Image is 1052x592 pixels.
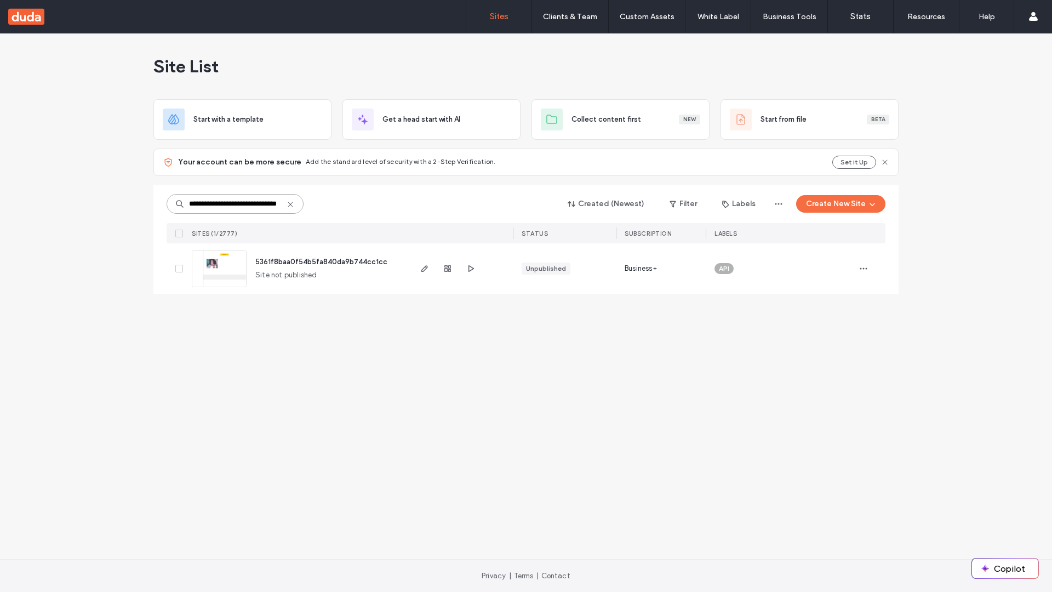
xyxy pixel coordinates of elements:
span: | [536,572,539,580]
a: 5361f8baa0f54b5fa840da9b744cc1cc [255,258,387,266]
a: Contact [541,572,570,580]
div: Unpublished [526,264,566,274]
button: Labels [712,195,765,213]
span: Collect content first [571,114,641,125]
span: Add the standard level of security with a 2-Step Verification. [306,157,495,166]
span: STATUS [522,230,548,237]
button: Copilot [972,559,1038,578]
span: SITES (1/2777) [192,230,237,237]
label: White Label [697,12,739,21]
div: Get a head start with AI [342,99,521,140]
a: Privacy [482,572,506,580]
div: Beta [867,115,889,124]
label: Sites [490,12,508,21]
span: | [509,572,511,580]
span: Start from file [761,114,807,125]
div: New [679,115,700,124]
button: Filter [659,195,708,213]
label: Clients & Team [543,12,597,21]
button: Create New Site [796,195,885,213]
span: Get a head start with AI [382,114,460,125]
a: Terms [514,572,534,580]
span: Your account can be more secure [178,157,301,168]
div: Start with a template [153,99,331,140]
div: Start from fileBeta [721,99,899,140]
button: Created (Newest) [558,195,654,213]
label: Stats [850,12,871,21]
span: Business+ [625,263,657,274]
label: Custom Assets [620,12,674,21]
span: Start with a template [193,114,264,125]
button: Set it Up [832,156,876,169]
span: LABELS [714,230,737,237]
span: Site not published [255,270,317,281]
span: SUBSCRIPTION [625,230,671,237]
label: Business Tools [763,12,816,21]
label: Resources [907,12,945,21]
label: Help [979,12,995,21]
span: API [719,264,729,274]
span: Site List [153,55,219,77]
div: Collect content firstNew [531,99,710,140]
